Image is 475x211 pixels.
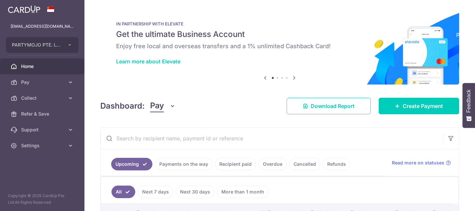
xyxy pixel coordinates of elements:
a: Recipient paid [215,158,256,170]
h4: Dashboard: [100,100,145,112]
span: Create Payment [403,102,443,110]
button: Feedback - Show survey [462,83,475,128]
a: All [111,186,135,198]
a: More than 1 month [217,186,269,198]
img: Renovation banner [100,11,459,85]
h5: Get the ultimate Business Account [116,29,443,40]
p: IN PARTNERSHIP WITH ELEVATE [116,21,443,26]
span: Pay [150,100,164,112]
span: Refer & Save [21,111,65,117]
a: Download Report [287,98,371,114]
a: Refunds [323,158,350,170]
span: Support [21,126,65,133]
span: Feedback [466,89,472,113]
span: Home [21,63,65,70]
span: PARTYMOJO PTE. LTD. [12,42,61,48]
a: Upcoming [111,158,152,170]
a: Read more on statuses [392,159,451,166]
span: Collect [21,95,65,101]
p: [EMAIL_ADDRESS][DOMAIN_NAME] [11,23,74,30]
a: Next 7 days [138,186,173,198]
a: Cancelled [289,158,320,170]
a: Learn more about Elevate [116,58,180,65]
span: Read more on statuses [392,159,444,166]
h6: Enjoy free local and overseas transfers and a 1% unlimited Cashback Card! [116,42,443,50]
button: PARTYMOJO PTE. LTD. [6,37,79,53]
a: Overdue [259,158,287,170]
a: Payments on the way [155,158,212,170]
a: Create Payment [379,98,459,114]
span: Settings [21,142,65,149]
img: CardUp [8,5,40,13]
input: Search by recipient name, payment id or reference [101,128,443,149]
a: Next 30 days [176,186,214,198]
button: Pay [150,100,175,112]
span: Pay [21,79,65,86]
span: Download Report [311,102,355,110]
